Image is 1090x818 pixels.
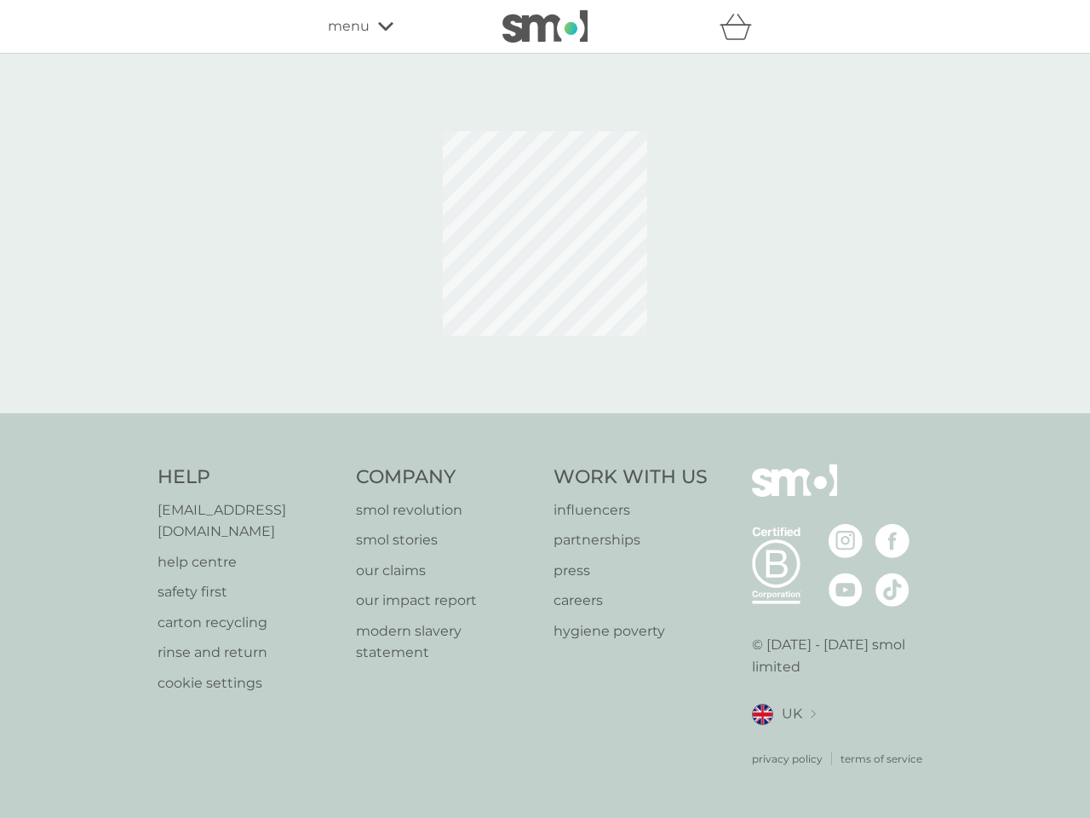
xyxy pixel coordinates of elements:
a: smol stories [356,529,537,551]
a: our impact report [356,590,537,612]
p: © [DATE] - [DATE] smol limited [752,634,933,677]
img: visit the smol Youtube page [829,573,863,607]
a: safety first [158,581,339,603]
a: modern slavery statement [356,620,537,664]
img: visit the smol Facebook page [875,524,909,558]
a: press [554,560,708,582]
div: basket [720,9,762,43]
a: cookie settings [158,672,339,694]
h4: Company [356,464,537,491]
a: help centre [158,551,339,573]
img: visit the smol Instagram page [829,524,863,558]
a: [EMAIL_ADDRESS][DOMAIN_NAME] [158,499,339,543]
a: privacy policy [752,751,823,767]
span: UK [782,703,802,725]
a: smol revolution [356,499,537,521]
a: careers [554,590,708,612]
span: menu [328,15,370,37]
img: smol [502,10,588,43]
img: visit the smol Tiktok page [875,573,909,607]
a: carton recycling [158,612,339,634]
a: partnerships [554,529,708,551]
a: hygiene poverty [554,620,708,642]
h4: Help [158,464,339,491]
h4: Work With Us [554,464,708,491]
a: rinse and return [158,642,339,664]
a: influencers [554,499,708,521]
img: smol [752,464,837,522]
a: our claims [356,560,537,582]
img: UK flag [752,704,773,725]
a: terms of service [840,751,922,767]
img: select a new location [811,710,816,719]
